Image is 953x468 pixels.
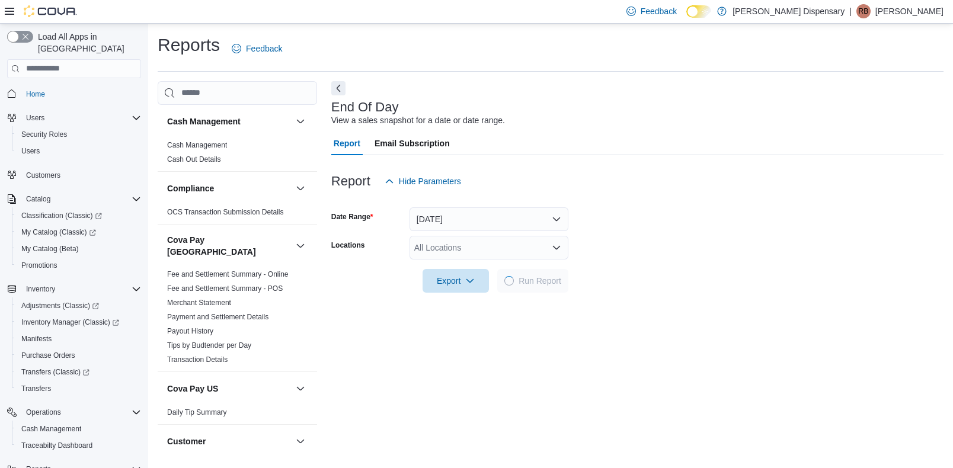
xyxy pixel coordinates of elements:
span: Promotions [21,261,57,270]
span: Customers [21,168,141,182]
span: Feedback [641,5,677,17]
button: Inventory [21,282,60,296]
span: Catalog [26,194,50,204]
button: Transfers [12,380,146,397]
button: Home [2,85,146,102]
button: Cova Pay US [293,382,308,396]
button: My Catalog (Beta) [12,241,146,257]
span: Inventory [21,282,141,296]
span: Inventory [26,284,55,294]
h1: Reports [158,33,220,57]
span: Customers [26,171,60,180]
a: Merchant Statement [167,299,231,307]
button: Customer [293,434,308,448]
span: Users [21,146,40,156]
a: Transfers (Classic) [17,365,94,379]
a: Transfers [17,382,56,396]
span: Adjustments (Classic) [21,301,99,310]
span: Promotions [17,258,141,273]
button: Inventory [2,281,146,297]
button: Users [12,143,146,159]
button: [DATE] [410,207,568,231]
span: Run Report [519,275,561,287]
a: Users [17,144,44,158]
a: Transfers (Classic) [12,364,146,380]
button: Next [331,81,346,95]
a: Daily Tip Summary [167,408,227,416]
h3: Report [331,174,370,188]
a: Customers [21,168,65,182]
h3: Customer [167,435,206,447]
span: Fee and Settlement Summary - Online [167,270,289,279]
span: Cash Management [167,140,227,150]
button: LoadingRun Report [497,269,568,293]
a: My Catalog (Beta) [17,242,84,256]
button: Hide Parameters [380,169,466,193]
img: Cova [24,5,77,17]
span: Manifests [17,332,141,346]
button: Operations [2,404,146,421]
span: Users [26,113,44,123]
span: My Catalog (Beta) [17,242,141,256]
p: [PERSON_NAME] [875,4,944,18]
span: Cash Out Details [167,155,221,164]
span: Operations [21,405,141,419]
a: Promotions [17,258,62,273]
a: Payment and Settlement Details [167,313,268,321]
span: Export [430,269,482,293]
div: Compliance [158,205,317,224]
span: Load All Apps in [GEOGRAPHIC_DATA] [33,31,141,55]
span: Feedback [246,43,282,55]
span: Fee and Settlement Summary - POS [167,284,283,293]
span: OCS Transaction Submission Details [167,207,284,217]
a: Inventory Manager (Classic) [17,315,124,329]
a: Cash Management [167,141,227,149]
a: Payout History [167,327,213,335]
button: Compliance [167,182,291,194]
button: Export [423,269,489,293]
button: Users [21,111,49,125]
span: Tips by Budtender per Day [167,341,251,350]
a: Classification (Classic) [12,207,146,224]
button: Cova Pay [GEOGRAPHIC_DATA] [293,239,308,253]
span: Inventory Manager (Classic) [17,315,141,329]
button: Open list of options [552,243,561,252]
button: Cova Pay US [167,383,291,395]
span: Users [17,144,141,158]
a: Cash Management [17,422,86,436]
span: Traceabilty Dashboard [17,438,141,453]
span: Report [334,132,360,155]
span: Adjustments (Classic) [17,299,141,313]
div: Cova Pay US [158,405,317,424]
a: Adjustments (Classic) [17,299,104,313]
h3: Cova Pay US [167,383,218,395]
button: Operations [21,405,66,419]
a: Adjustments (Classic) [12,297,146,314]
span: Home [26,89,45,99]
label: Date Range [331,212,373,222]
button: Purchase Orders [12,347,146,364]
span: Catalog [21,192,141,206]
h3: Compliance [167,182,214,194]
button: Catalog [2,191,146,207]
span: Users [21,111,141,125]
span: Inventory Manager (Classic) [21,318,119,327]
span: Cash Management [21,424,81,434]
span: My Catalog (Beta) [21,244,79,254]
a: Inventory Manager (Classic) [12,314,146,331]
span: Merchant Statement [167,298,231,307]
button: Cash Management [293,114,308,129]
span: Traceabilty Dashboard [21,441,92,450]
button: Manifests [12,331,146,347]
span: Email Subscription [375,132,450,155]
label: Locations [331,241,365,250]
span: My Catalog (Classic) [21,227,96,237]
button: Cova Pay [GEOGRAPHIC_DATA] [167,234,291,258]
a: My Catalog (Classic) [12,224,146,241]
span: Purchase Orders [17,348,141,363]
a: Traceabilty Dashboard [17,438,97,453]
a: My Catalog (Classic) [17,225,101,239]
a: OCS Transaction Submission Details [167,208,284,216]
